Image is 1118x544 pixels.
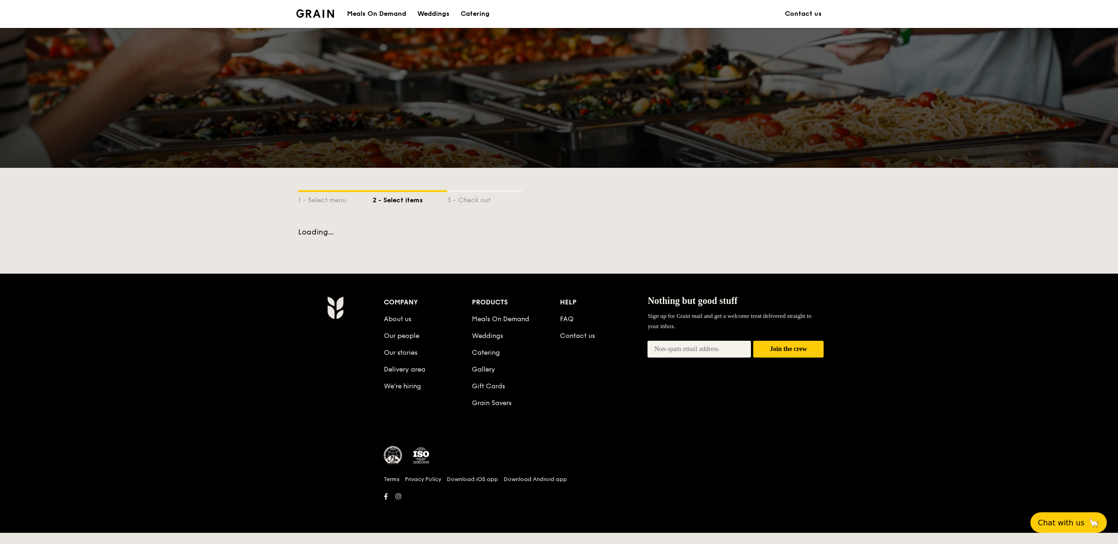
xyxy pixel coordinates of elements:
a: Weddings [472,332,503,340]
a: Our stories [384,349,417,357]
a: Gallery [472,365,495,373]
div: 2 - Select items [373,192,447,205]
a: Grain Savers [472,399,511,407]
a: Terms [384,475,399,483]
a: Delivery area [384,365,425,373]
a: Contact us [560,332,595,340]
img: AYc88T3wAAAABJRU5ErkJggg== [327,296,343,319]
a: Our people [384,332,419,340]
a: We’re hiring [384,382,421,390]
button: Chat with us🦙 [1030,512,1107,533]
a: Logotype [296,9,334,18]
div: 1 - Select menu [298,192,373,205]
div: 3 - Check out [447,192,522,205]
span: 🦙 [1088,517,1099,528]
a: Download iOS app [447,475,498,483]
a: About us [384,315,411,323]
img: MUIS Halal Certified [384,446,402,465]
a: Privacy Policy [405,475,441,483]
a: Catering [472,349,500,357]
h6: Revision [291,503,827,510]
input: Non-spam email address [648,341,751,358]
a: Download Android app [504,475,567,483]
div: Loading... [298,227,820,236]
button: Join the crew [753,341,824,358]
img: Grain [296,9,334,18]
div: Company [384,296,472,309]
span: Chat with us [1038,518,1084,527]
a: Meals On Demand [472,315,529,323]
a: Gift Cards [472,382,505,390]
img: ISO Certified [412,446,430,465]
div: Help [560,296,648,309]
div: Products [472,296,560,309]
a: FAQ [560,315,573,323]
span: Sign up for Grain mail and get a welcome treat delivered straight to your inbox. [648,312,811,330]
span: Nothing but good stuff [648,296,737,306]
